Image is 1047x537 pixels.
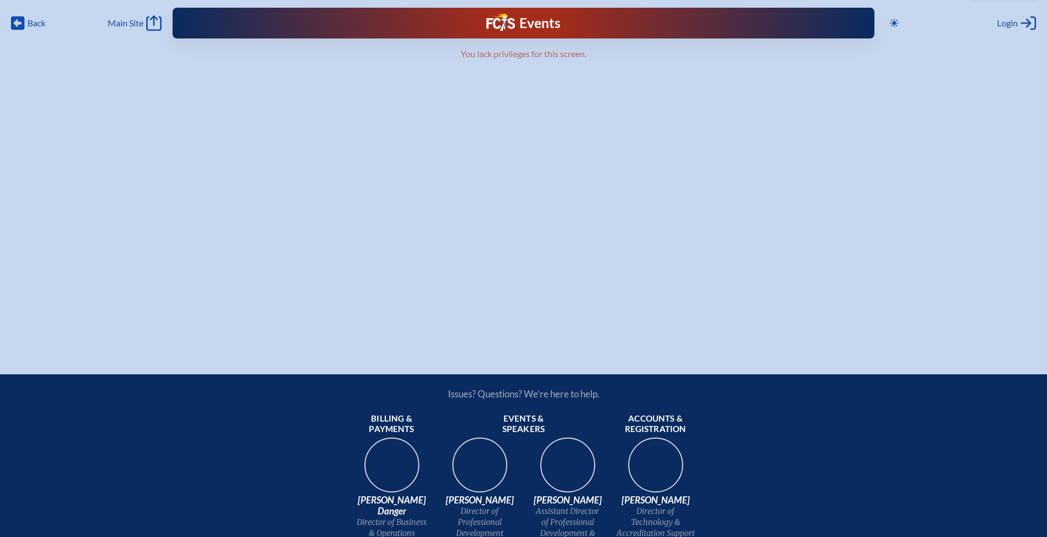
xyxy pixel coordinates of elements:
span: [PERSON_NAME] [440,495,519,506]
span: Events & speakers [484,413,563,435]
img: 545ba9c4-c691-43d5-86fb-b0a622cbeb82 [533,434,603,505]
span: Billing & payments [352,413,431,435]
img: 9c64f3fb-7776-47f4-83d7-46a341952595 [357,434,427,505]
p: You lack privileges for this screen. [234,48,814,59]
span: Accounts & registration [616,413,695,435]
span: Back [27,18,46,29]
a: FCIS LogoEvents [486,13,561,33]
span: Main Site [108,18,143,29]
span: Login [997,18,1018,29]
span: [PERSON_NAME] [616,495,695,506]
span: [PERSON_NAME] Danger [352,495,431,517]
p: Issues? Questions? We’re here to help. [330,388,717,400]
div: FCIS Events — Future ready [365,13,681,33]
span: [PERSON_NAME] [528,495,607,506]
img: b1ee34a6-5a78-4519-85b2-7190c4823173 [621,434,691,505]
a: Main Site [108,15,162,31]
h1: Events [519,16,561,30]
img: Florida Council of Independent Schools [486,13,515,31]
img: 94e3d245-ca72-49ea-9844-ae84f6d33c0f [445,434,515,505]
